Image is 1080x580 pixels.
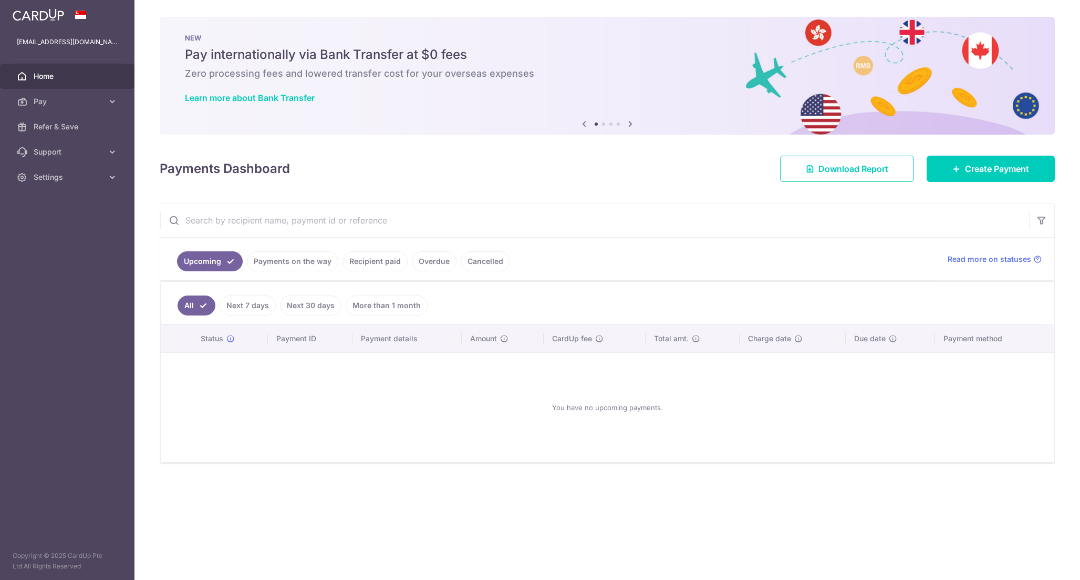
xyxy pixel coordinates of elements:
[352,325,462,352] th: Payment details
[185,46,1030,63] h5: Pay internationally via Bank Transfer at $0 fees
[948,254,1042,264] a: Read more on statuses
[34,172,103,182] span: Settings
[34,96,103,107] span: Pay
[470,333,497,344] span: Amount
[935,325,1054,352] th: Payment method
[342,251,408,271] a: Recipient paid
[748,333,791,344] span: Charge date
[173,361,1041,454] div: You have no upcoming payments.
[185,67,1030,80] h6: Zero processing fees and lowered transfer cost for your overseas expenses
[1012,548,1069,575] iframe: Opens a widget where you can find more information
[948,254,1031,264] span: Read more on statuses
[17,37,118,47] p: [EMAIL_ADDRESS][DOMAIN_NAME]
[160,203,1029,237] input: Search by recipient name, payment id or reference
[247,251,338,271] a: Payments on the way
[965,162,1029,175] span: Create Payment
[461,251,510,271] a: Cancelled
[552,333,592,344] span: CardUp fee
[927,156,1055,182] a: Create Payment
[185,93,315,103] a: Learn more about Bank Transfer
[160,17,1055,135] img: Bank transfer banner
[654,333,689,344] span: Total amt.
[268,325,352,352] th: Payment ID
[280,296,341,316] a: Next 30 days
[201,333,223,344] span: Status
[34,121,103,132] span: Refer & Save
[780,156,914,182] a: Download Report
[854,333,886,344] span: Due date
[220,296,276,316] a: Next 7 days
[160,159,290,178] h4: Payments Dashboard
[178,296,215,316] a: All
[818,162,888,175] span: Download Report
[13,8,64,21] img: CardUp
[34,147,103,157] span: Support
[177,251,243,271] a: Upcoming
[185,34,1030,42] p: NEW
[34,71,103,82] span: Home
[346,296,428,316] a: More than 1 month
[412,251,456,271] a: Overdue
